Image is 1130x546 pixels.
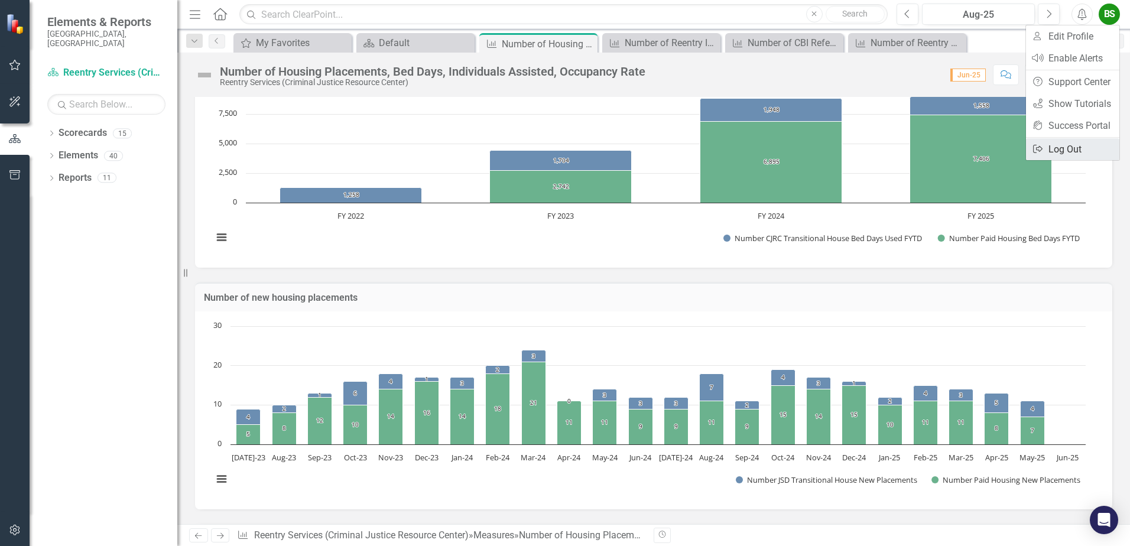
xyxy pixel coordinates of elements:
text: Jun-24 [628,452,652,463]
text: 15 [850,410,858,418]
text: Feb-24 [486,452,510,463]
text: Jan-24 [450,452,473,463]
text: 1 [852,379,856,387]
text: 4 [924,389,927,397]
text: [DATE]-24 [659,452,693,463]
text: 11 [566,418,573,426]
button: Show Number JSD Transitional House New Placements [736,474,918,485]
text: 11 [601,418,608,426]
text: 2 [496,365,499,373]
text: 9 [745,422,749,430]
text: 5,000 [219,137,237,148]
button: View chart menu, Chart [213,229,230,246]
path: Dec-24, 15. Number Paid Housing New Placements. [842,385,866,444]
text: 3 [639,399,642,407]
text: 11 [708,418,715,426]
path: Oct-23, 10. Number Paid Housing New Placements. [343,405,368,444]
text: 16 [423,408,430,417]
path: May-25, 7. Number Paid Housing New Placements. [1021,417,1045,444]
text: 2,500 [219,167,237,177]
div: My Favorites [256,35,349,50]
button: Show Number CJRC Transitional House Bed Days Used FYTD [723,233,925,243]
text: 5 [246,430,250,438]
text: Aug-23 [272,452,296,463]
text: FY 2024 [758,210,785,221]
path: FY 2023, 2,742. Number Paid Housing Bed Days FYTD. [490,171,632,203]
path: Feb-25, 11. Number Paid Housing New Placements. [914,401,938,444]
text: 3 [603,391,606,399]
img: ClearPoint Strategy [6,14,27,34]
path: Feb-24, 2. Number JSD Transitional House New Placements. [486,365,510,373]
path: Jan-24, 14. Number Paid Housing New Placements. [450,389,475,444]
svg: Interactive chart [207,320,1092,498]
text: 3 [460,379,464,387]
a: Number of Reentry Completions [851,35,963,50]
path: May-25, 4. Number JSD Transitional House New Placements. [1021,401,1045,417]
text: Oct-23 [344,452,367,463]
text: 7 [710,383,713,391]
text: 14 [459,412,466,420]
path: May-24, 3. Number JSD Transitional House New Placements. [593,389,617,401]
text: 8 [995,424,998,432]
text: May-25 [1019,452,1045,463]
a: Measures [473,529,514,541]
path: Jun-24, 3. Number JSD Transitional House New Placements. [629,397,653,409]
path: Feb-25, 4. Number JSD Transitional House New Placements. [914,385,938,401]
span: Search [842,9,868,18]
text: 1 [318,391,322,399]
text: 10 [887,420,894,428]
text: 1,558 [973,101,989,109]
path: FY 2024, 1,948. Number CJRC Transitional House Bed Days Used FYTD. [700,99,842,122]
a: Reports [59,171,92,185]
text: [DATE]-23 [232,452,265,463]
text: 10 [213,398,222,409]
path: Mar-24, 21. Number Paid Housing New Placements. [522,362,546,444]
path: FY 2023, 1,704. Number CJRC Transitional House Bed Days Used FYTD. [490,151,632,171]
path: FY 2025, 7,406. Number Paid Housing Bed Days FYTD. [910,115,1052,203]
text: 1,704 [553,156,569,164]
button: Search [826,6,885,22]
path: FY 2022, 1,258. Number CJRC Transitional House Bed Days Used FYTD. [280,188,422,203]
text: 8 [282,424,286,432]
text: Sep-23 [308,452,332,463]
path: Jan-25, 2. Number JSD Transitional House New Placements. [878,397,902,405]
text: 21 [530,398,537,407]
text: 9 [674,422,678,430]
text: 12 [316,416,323,424]
text: Aug-24 [699,452,724,463]
input: Search ClearPoint... [239,4,888,25]
path: Sep-24, 2. Number JSD Transitional House New Placements. [735,401,759,409]
text: 2,742 [553,182,569,190]
text: 30 [213,320,222,330]
text: FY 2023 [547,210,574,221]
path: Sep-24, 9. Number Paid Housing New Placements. [735,409,759,444]
text: Feb-25 [914,452,937,463]
img: Not Defined [195,66,214,84]
div: Open Intercom Messenger [1090,506,1118,534]
div: Number of Housing Placements, Bed Days, Individuals Assisted, Occupancy Rate [502,37,595,51]
text: 5 [995,398,998,407]
path: Dec-23, 16. Number Paid Housing New Placements. [415,381,439,444]
path: Jul-23, 5. Number Paid Housing New Placements. [236,424,261,444]
text: 15 [780,410,787,418]
path: Aug-24, 11. Number Paid Housing New Placements. [700,401,724,444]
text: 0 [567,396,571,405]
text: 4 [246,412,250,421]
text: Jan-25 [878,452,900,463]
path: Aug-24, 7. Number JSD Transitional House New Placements. [700,373,724,401]
text: 4 [1031,404,1034,412]
span: Elements & Reports [47,15,165,29]
text: Apr-24 [557,452,581,463]
a: Show Tutorials [1026,93,1119,115]
text: Mar-24 [521,452,546,463]
text: 4 [389,377,392,385]
div: Number of Housing Placements, Bed Days, Individuals Assisted, Occupancy Rate [519,529,855,541]
div: Chart. Highcharts interactive chart. [207,79,1100,256]
h3: Number of new housing placements [204,292,1103,303]
text: 7,406 [973,154,989,162]
a: Success Portal [1026,115,1119,136]
text: 2 [888,396,892,405]
path: FY 2024, 6,895. Number Paid Housing Bed Days FYTD. [700,122,842,203]
a: Support Center [1026,71,1119,93]
a: Elements [59,149,98,162]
